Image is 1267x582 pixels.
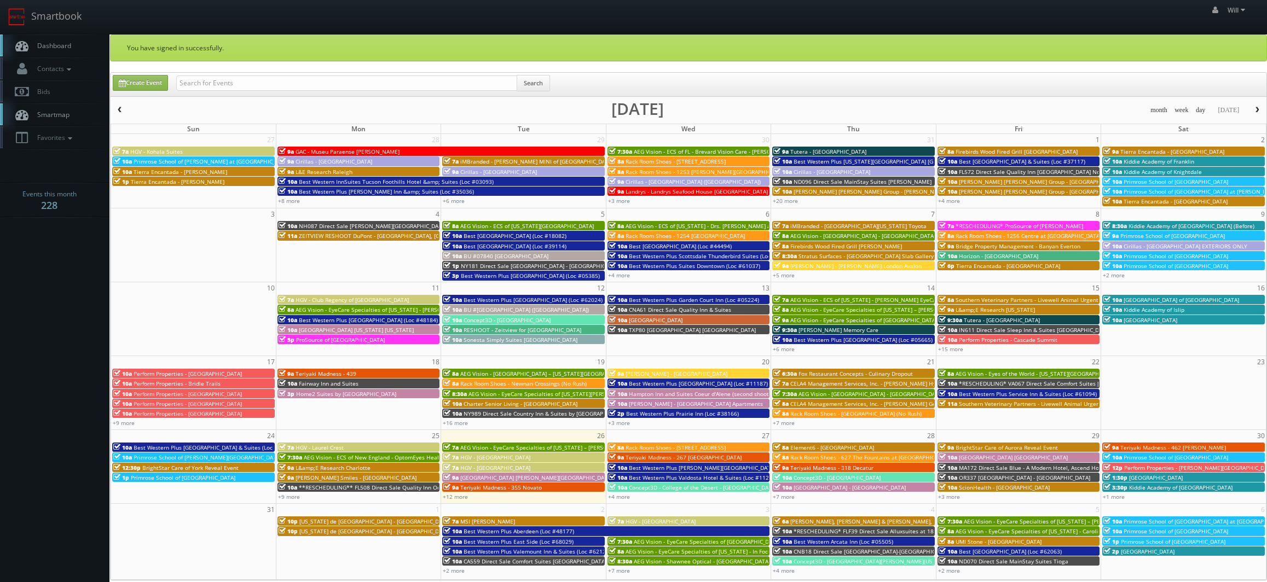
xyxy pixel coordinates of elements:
[279,326,297,334] span: 10a
[609,188,624,195] span: 9a
[464,410,687,417] span: NY989 Direct Sale Country Inn & Suites by [GEOGRAPHIC_DATA], [GEOGRAPHIC_DATA]
[113,380,132,387] span: 10a
[790,316,1005,324] span: AEG Vision - EyeCare Specialties of [GEOGRAPHIC_DATA] - Medfield Eye Associates
[773,370,797,377] span: 6:30a
[443,326,462,334] span: 10a
[1171,103,1193,117] button: week
[1103,232,1119,240] span: 9a
[939,326,957,334] span: 10a
[609,453,624,461] span: 9a
[790,296,1058,304] span: AEG Vision - ECS of [US_STATE] - [PERSON_NAME] EyeCare - [GEOGRAPHIC_DATA] ([GEOGRAPHIC_DATA])
[279,158,294,165] span: 9a
[956,444,1058,451] span: BrightStar Care of Aurora Reveal Event
[1103,453,1122,461] span: 10a
[773,444,789,451] span: 8a
[959,168,1119,176] span: FL572 Direct Sale Quality Inn [GEOGRAPHIC_DATA] North I-75
[626,178,761,185] span: Cirillas - [GEOGRAPHIC_DATA] ([GEOGRAPHIC_DATA])
[443,306,462,313] span: 10a
[1192,103,1210,117] button: day
[634,148,795,155] span: AEG Vision - ECS of FL - Brevard Vision Care - [PERSON_NAME]
[113,148,129,155] span: 7a
[773,345,795,353] a: +6 more
[959,326,1110,334] span: IN611 Direct Sale Sleep Inn & Suites [GEOGRAPHIC_DATA]
[443,316,462,324] span: 10a
[460,444,656,451] span: AEG Vision - EyeCare Specialties of [US_STATE] – [PERSON_NAME] Eye Care
[790,262,922,270] span: [PERSON_NAME] - [PERSON_NAME] London Avalon
[773,316,789,324] span: 9a
[1124,453,1228,461] span: Primrose School of [GEOGRAPHIC_DATA]
[299,188,474,195] span: Best Western Plus [PERSON_NAME] Inn &amp; Suites (Loc #35036)
[134,380,221,387] span: Perform Properties - Bridle Trails
[773,410,789,417] span: 8a
[443,252,462,260] span: 10a
[790,464,873,472] span: Teriyaki Madness - 318 Decatur
[1103,168,1122,176] span: 10a
[959,336,1057,344] span: Perform Properties - Cascade Summit
[629,252,794,260] span: Best Western Plus Scottsdale Thunderbird Suites (Loc #03156)
[939,262,954,270] span: 6p
[517,75,550,91] button: Search
[609,380,627,387] span: 10a
[939,148,954,155] span: 8a
[609,306,627,313] span: 10a
[32,110,70,119] span: Smartmap
[1124,296,1239,304] span: [GEOGRAPHIC_DATA] of [GEOGRAPHIC_DATA]
[1129,222,1254,230] span: Kiddie Academy of [GEOGRAPHIC_DATA] (Before)
[629,326,756,334] span: TXP80 [GEOGRAPHIC_DATA] [GEOGRAPHIC_DATA]
[1103,188,1122,195] span: 10a
[626,232,745,240] span: Rack Room Shoes - 1254 [GEOGRAPHIC_DATA]
[461,272,600,280] span: Best Western Plus [GEOGRAPHIC_DATA] (Loc #05385)
[790,148,866,155] span: Tutera - [GEOGRAPHIC_DATA]
[279,188,297,195] span: 10a
[794,336,933,344] span: Best Western Plus [GEOGRAPHIC_DATA] (Loc #05665)
[773,271,795,279] a: +5 more
[959,390,1135,398] span: Best Western Plus Service Inn & Suites (Loc #61094) WHITE GLOVE
[609,262,627,270] span: 10a
[629,380,768,387] span: Best Western Plus [GEOGRAPHIC_DATA] (Loc #11187)
[794,178,932,185] span: ND096 Direct Sale MainStay Suites [PERSON_NAME]
[773,197,798,205] a: +20 more
[443,370,459,377] span: 8a
[626,222,822,230] span: AEG Vision - ECS of [US_STATE] - Drs. [PERSON_NAME] and [PERSON_NAME]
[629,296,759,304] span: Best Western Plus Garden Court Inn (Loc #05224)
[773,242,789,250] span: 8a
[296,306,566,313] span: AEG Vision - EyeCare Specialties of [US_STATE] - [PERSON_NAME] Eyecare Associates - [PERSON_NAME]
[296,336,385,344] span: ProSource of [GEOGRAPHIC_DATA]
[956,232,1101,240] span: Rack Room Shoes - 1256 Centre at [GEOGRAPHIC_DATA]
[1103,252,1122,260] span: 10a
[134,158,290,165] span: Primrose School of [PERSON_NAME] at [GEOGRAPHIC_DATA]
[299,178,494,185] span: Best Western InnSuites Tucson Foothills Hotel &amp; Suites (Loc #03093)
[956,306,1035,313] span: L&amp;E Research [US_STATE]
[113,400,132,408] span: 10a
[134,168,227,176] span: Tierra Encantada - [PERSON_NAME]
[443,272,459,280] span: 3p
[939,444,954,451] span: 9a
[113,444,132,451] span: 10a
[626,168,788,176] span: Rack Room Shoes - 1253 [PERSON_NAME][GEOGRAPHIC_DATA]
[773,158,792,165] span: 10a
[134,444,296,451] span: Best Western Plus [GEOGRAPHIC_DATA] & Suites (Loc #45093)
[131,178,224,185] span: Tierra Encantada - [PERSON_NAME]
[956,370,1122,377] span: AEG Vision - Eyes of the World - [US_STATE][GEOGRAPHIC_DATA]
[1103,197,1122,205] span: 10a
[464,232,566,240] span: Best [GEOGRAPHIC_DATA] (Loc #18082)
[959,400,1149,408] span: Southern Veterinary Partners - Livewell Animal Urgent Care of Goodyear
[773,188,792,195] span: 10a
[1103,464,1123,472] span: 12p
[279,380,297,387] span: 10a
[629,306,731,313] span: CNA61 Direct Sale Quality Inn & Suites
[443,197,465,205] a: +6 more
[113,75,168,91] a: Create Event
[113,370,132,377] span: 10a
[113,410,132,417] span: 10a
[626,158,726,165] span: Rack Room Shoes - [STREET_ADDRESS]
[1103,306,1122,313] span: 10a
[1103,158,1122,165] span: 10a
[956,296,1164,304] span: Southern Veterinary Partners - Livewell Animal Urgent Care of [PERSON_NAME]
[279,306,294,313] span: 8a
[304,453,504,461] span: AEG Vision - ECS of New England - OptomEyes Health – [GEOGRAPHIC_DATA]
[773,178,792,185] span: 10a
[609,316,627,324] span: 10a
[113,168,132,176] span: 10a
[939,252,957,260] span: 10a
